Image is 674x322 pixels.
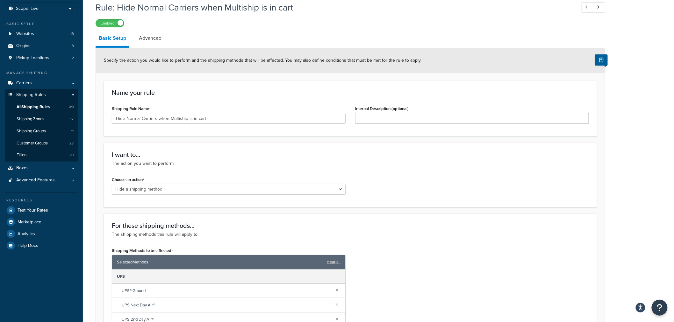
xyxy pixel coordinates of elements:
a: Shipping Zones12 [5,113,78,125]
a: Boxes [5,162,78,174]
span: Shipping Groups [17,129,46,134]
a: Marketplace [5,216,78,228]
a: Customer Groups27 [5,137,78,149]
span: 20 [69,152,74,158]
a: Shipping Rules [5,89,78,101]
p: The shipping methods this rule will apply to. [112,231,589,238]
li: Shipping Rules [5,89,78,162]
span: 2 [72,55,74,61]
span: 3 [72,43,74,49]
span: Shipping Rules [16,92,46,98]
a: Test Your Rates [5,205,78,216]
li: Websites [5,28,78,40]
li: Customer Groups [5,137,78,149]
a: Help Docs [5,240,78,251]
li: Filters [5,149,78,161]
span: Origins [16,43,31,49]
a: Shipping Groups11 [5,125,78,137]
button: Show Help Docs [595,54,608,66]
a: Next Record [593,2,606,13]
span: Customer Groups [17,141,48,146]
div: Resources [5,198,78,203]
span: Pickup Locations [16,55,49,61]
a: Carriers [5,77,78,89]
a: Origins3 [5,40,78,52]
span: Websites [16,31,34,37]
li: Origins [5,40,78,52]
span: 27 [69,141,74,146]
a: Websites18 [5,28,78,40]
label: Internal Description (optional) [355,106,409,111]
a: Pickup Locations2 [5,52,78,64]
div: Manage Shipping [5,70,78,76]
li: Advanced Features [5,174,78,186]
span: Carriers [16,80,32,86]
span: Scope: Live [16,6,39,11]
li: Pickup Locations [5,52,78,64]
span: Analytics [18,231,35,237]
a: clear all [327,258,341,267]
a: AllShipping Rules39 [5,101,78,113]
a: Basic Setup [96,31,129,48]
label: Shipping Rule Name [112,106,151,111]
span: UPS® Ground [122,286,330,295]
span: Advanced Features [16,178,55,183]
a: Analytics [5,228,78,240]
a: Advanced Features5 [5,174,78,186]
span: Shipping Zones [17,116,44,122]
h3: I want to... [112,151,589,158]
span: Selected Methods [117,258,324,267]
span: 11 [71,129,74,134]
span: Specify the action you would like to perform and the shipping methods that will be affected. You ... [104,57,421,64]
div: Basic Setup [5,21,78,27]
span: Filters [17,152,27,158]
span: Help Docs [18,243,38,248]
span: Marketplace [18,220,41,225]
label: Shipping Methods to be affected [112,248,173,253]
span: 39 [69,104,74,110]
span: All Shipping Rules [17,104,50,110]
span: UPS Next Day Air® [122,301,330,310]
li: Shipping Groups [5,125,78,137]
label: Choose an action [112,177,144,182]
li: Shipping Zones [5,113,78,125]
span: Test Your Rates [18,208,48,213]
span: Boxes [16,165,29,171]
h3: For these shipping methods... [112,222,589,229]
h1: Rule: Hide Normal Carriers when Multiship is in cart [96,1,570,14]
a: Previous Record [581,2,594,13]
label: Enabled [96,19,124,27]
p: The action you want to perform. [112,160,589,167]
span: 18 [70,31,74,37]
div: UPS [112,269,345,284]
a: Filters20 [5,149,78,161]
span: 5 [72,178,74,183]
span: 12 [70,116,74,122]
a: Advanced [136,31,165,46]
h3: Name your rule [112,89,589,96]
button: Open Resource Center [652,300,668,316]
